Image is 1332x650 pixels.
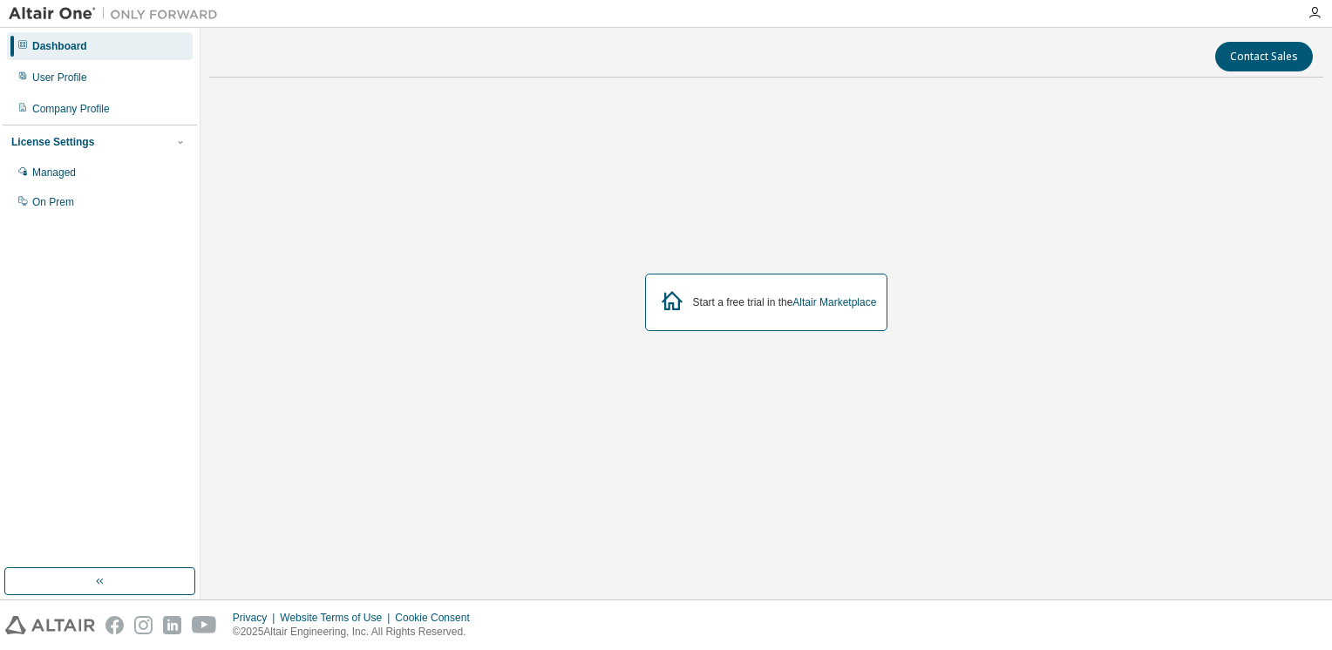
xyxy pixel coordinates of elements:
[233,625,480,640] p: © 2025 Altair Engineering, Inc. All Rights Reserved.
[395,611,479,625] div: Cookie Consent
[32,71,87,85] div: User Profile
[32,39,87,53] div: Dashboard
[32,166,76,179] div: Managed
[792,296,876,308] a: Altair Marketplace
[11,135,94,149] div: License Settings
[32,195,74,209] div: On Prem
[163,616,181,634] img: linkedin.svg
[233,611,280,625] div: Privacy
[5,616,95,634] img: altair_logo.svg
[105,616,124,634] img: facebook.svg
[32,102,110,116] div: Company Profile
[9,5,227,23] img: Altair One
[693,295,877,309] div: Start a free trial in the
[1215,42,1313,71] button: Contact Sales
[192,616,217,634] img: youtube.svg
[134,616,153,634] img: instagram.svg
[280,611,395,625] div: Website Terms of Use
